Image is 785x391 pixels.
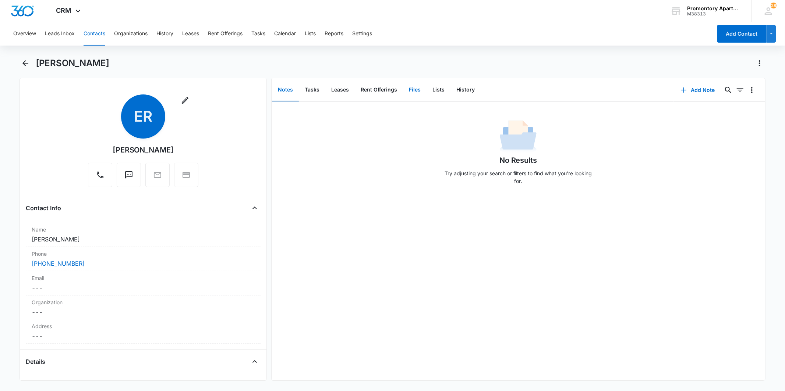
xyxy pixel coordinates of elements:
[117,163,141,187] button: Text
[450,79,481,101] button: History
[352,22,372,46] button: Settings
[114,22,148,46] button: Organizations
[32,226,254,233] label: Name
[26,295,260,319] div: Organization---
[26,223,260,247] div: Name[PERSON_NAME]
[26,204,61,212] h4: Contact Info
[121,94,165,139] span: ER
[717,25,767,43] button: Add Contact
[722,84,734,96] button: Search...
[208,22,243,46] button: Rent Offerings
[88,174,112,180] a: Call
[26,319,260,344] div: Address---
[299,79,325,101] button: Tasks
[113,144,174,155] div: [PERSON_NAME]
[355,79,403,101] button: Rent Offerings
[325,22,343,46] button: Reports
[13,22,36,46] button: Overview
[771,3,777,8] span: 28
[32,298,254,306] label: Organization
[746,84,758,96] button: Overflow Menu
[249,356,261,367] button: Close
[32,331,254,340] dd: ---
[32,259,85,268] a: [PHONE_NUMBER]
[734,84,746,96] button: Filters
[26,247,260,271] div: Phone[PHONE_NUMBER]
[45,22,75,46] button: Leads Inbox
[403,79,427,101] button: Files
[117,174,141,180] a: Text
[427,79,450,101] button: Lists
[32,379,254,387] label: Source
[771,3,777,8] div: notifications count
[32,283,254,292] dd: ---
[56,7,72,14] span: CRM
[272,79,299,101] button: Notes
[32,274,254,282] label: Email
[84,22,105,46] button: Contacts
[687,6,741,11] div: account name
[687,11,741,17] div: account id
[305,22,316,46] button: Lists
[251,22,265,46] button: Tasks
[673,81,722,99] button: Add Note
[26,271,260,295] div: Email---
[88,163,112,187] button: Call
[32,322,254,330] label: Address
[441,169,595,185] p: Try adjusting your search or filters to find what you’re looking for.
[274,22,296,46] button: Calendar
[499,155,537,166] h1: No Results
[32,235,254,244] dd: [PERSON_NAME]
[500,118,537,155] img: No Data
[182,22,199,46] button: Leases
[32,250,254,258] label: Phone
[249,202,261,214] button: Close
[32,308,254,316] dd: ---
[36,58,109,69] h1: [PERSON_NAME]
[26,357,45,366] h4: Details
[156,22,173,46] button: History
[325,79,355,101] button: Leases
[20,57,31,69] button: Back
[754,57,765,69] button: Actions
